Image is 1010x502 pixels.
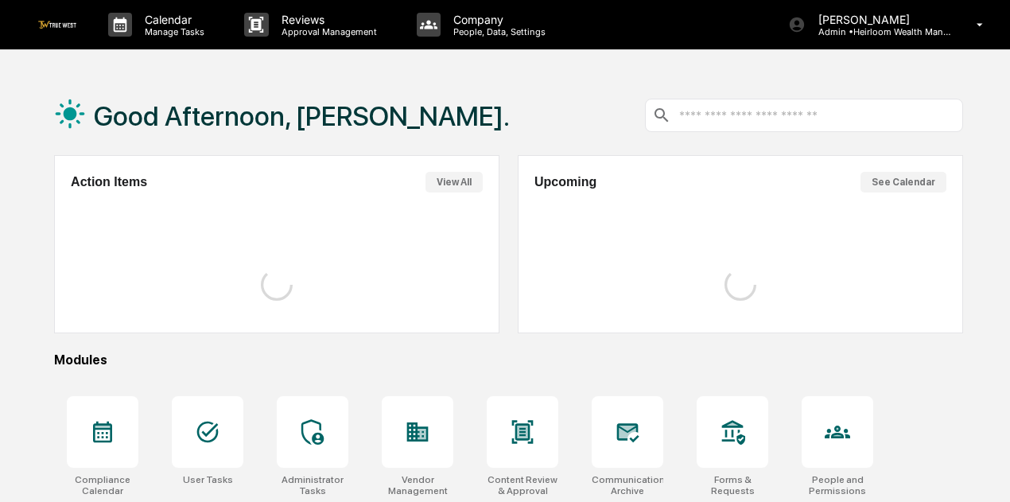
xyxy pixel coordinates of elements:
p: [PERSON_NAME] [806,13,954,26]
h2: Action Items [71,175,147,189]
div: People and Permissions [802,474,873,496]
p: People, Data, Settings [441,26,554,37]
div: Modules [54,352,963,368]
div: Vendor Management [382,474,453,496]
h1: Good Afternoon, [PERSON_NAME]. [94,100,510,132]
div: Content Review & Approval [487,474,558,496]
div: Administrator Tasks [277,474,348,496]
div: Compliance Calendar [67,474,138,496]
div: Forms & Requests [697,474,768,496]
div: Communications Archive [592,474,663,496]
h2: Upcoming [534,175,596,189]
button: View All [425,172,483,193]
p: Approval Management [269,26,385,37]
p: Reviews [269,13,385,26]
p: Calendar [132,13,212,26]
button: See Calendar [860,172,946,193]
p: Manage Tasks [132,26,212,37]
p: Company [441,13,554,26]
img: logo [38,21,76,28]
p: Admin • Heirloom Wealth Management [806,26,954,37]
div: User Tasks [183,474,233,485]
